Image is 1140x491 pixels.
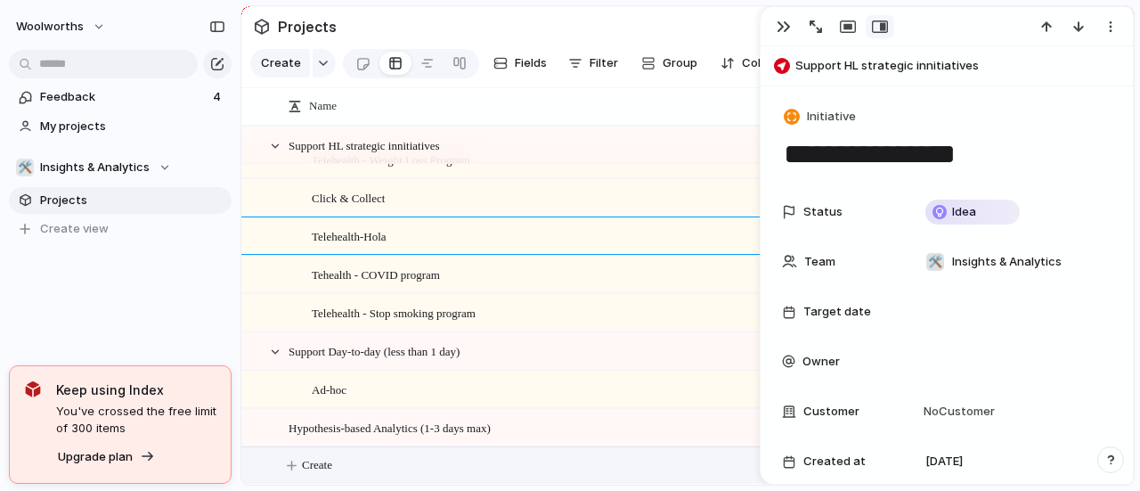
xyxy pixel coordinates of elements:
span: Support HL strategic innitiatives [795,57,1125,75]
span: Insights & Analytics [40,159,150,176]
a: Projects [9,187,232,214]
button: 🛠️Insights & Analytics [9,154,232,181]
span: You've crossed the free limit of 300 items [56,403,216,438]
span: Collapse [742,54,791,72]
span: Owner [802,353,840,371]
button: Initiative [780,104,861,130]
span: Telehealth-Hola [312,225,387,246]
span: Insights & Analytics [952,253,1062,271]
button: woolworths [8,12,115,41]
span: Team [804,253,835,271]
span: [DATE] [925,453,963,471]
span: Name [309,97,337,115]
span: Support Day-to-day (less than 1 day) [289,340,460,361]
span: Create [261,54,301,72]
span: Status [803,203,843,221]
button: Create view [9,216,232,242]
span: Telehealth - Stop smoking program [312,302,476,323]
span: Click & Collect [312,187,385,208]
span: Projects [40,192,225,209]
button: Collapse [713,49,798,78]
button: Group [632,49,706,78]
span: Customer [803,403,859,421]
span: No Customer [918,403,995,421]
div: 🛠️ [16,159,34,176]
span: 4 [213,88,224,106]
button: Create [250,49,310,78]
span: woolworths [16,18,84,36]
span: Initiative [807,108,856,126]
span: Support HL strategic innitiatives [289,135,440,155]
button: Support HL strategic innitiatives [769,52,1125,80]
span: Target date [803,303,871,321]
span: Created at [803,453,866,471]
span: Hypothesis-based Analytics (1-3 days max) [289,417,491,438]
span: Create view [40,220,109,238]
a: My projects [9,113,232,140]
span: Keep using Index [56,381,216,399]
span: Fields [515,54,547,72]
span: Feedback [40,88,208,106]
span: Tehealth - COVID program [312,264,440,284]
span: Group [663,54,697,72]
span: Ad-hoc [312,379,346,399]
button: Fields [486,49,554,78]
div: 🛠️ [926,253,944,271]
span: My projects [40,118,225,135]
span: Create [302,456,332,474]
span: Upgrade plan [58,448,133,466]
span: Filter [590,54,618,72]
span: Idea [952,203,976,221]
button: Upgrade plan [53,445,160,470]
span: Projects [274,11,340,43]
a: Feedback4 [9,84,232,110]
button: Filter [561,49,625,78]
